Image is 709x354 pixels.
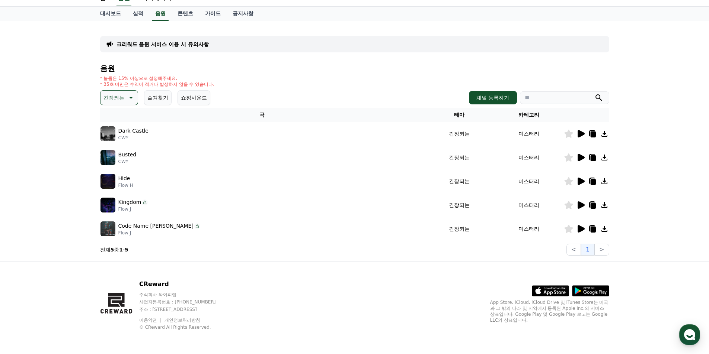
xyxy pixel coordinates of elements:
[100,64,609,72] h4: 음원
[165,318,200,323] a: 개인정보처리방침
[139,280,230,289] p: CReward
[127,7,149,21] a: 실적
[178,90,210,105] button: 쇼핑사운드
[494,108,563,122] th: 카테고리
[424,108,494,122] th: 테마
[494,169,563,193] td: 미스터리
[115,247,124,253] span: 설정
[594,244,609,256] button: >
[100,150,115,165] img: music
[100,108,425,122] th: 곡
[424,146,494,169] td: 긴장되는
[118,175,130,182] p: Hide
[494,122,563,146] td: 미스터리
[118,127,148,135] p: Dark Castle
[424,169,494,193] td: 긴장되는
[100,81,215,87] p: * 35초 미만은 수익이 적거나 발생하지 않을 수 있습니다.
[100,221,115,236] img: music
[2,236,49,254] a: 홈
[49,236,96,254] a: 대화
[494,193,563,217] td: 미스터리
[96,236,143,254] a: 설정
[172,7,199,21] a: 콘텐츠
[111,247,114,253] strong: 5
[581,244,594,256] button: 1
[424,122,494,146] td: 긴장되는
[118,182,133,188] p: Flow H
[139,292,230,298] p: 주식회사 와이피랩
[100,246,128,253] p: 전체 중 -
[100,90,138,105] button: 긴장되는
[139,299,230,305] p: 사업자등록번호 : [PHONE_NUMBER]
[118,206,148,212] p: Flow J
[118,151,137,159] p: Busted
[469,91,517,104] button: 채널 등록하기
[490,299,609,323] p: App Store, iCloud, iCloud Drive 및 iTunes Store는 미국과 그 밖의 나라 및 지역에서 등록된 Apple Inc.의 서비스 상표입니다. Goo...
[116,40,209,48] a: 크리워드 음원 서비스 이용 시 유의사항
[68,247,77,253] span: 대화
[118,159,137,165] p: CWY
[100,198,115,212] img: music
[125,247,128,253] strong: 5
[103,92,124,103] p: 긴장되는
[494,217,563,241] td: 미스터리
[100,75,215,81] p: * 볼륨은 15% 이상으로 설정해주세요.
[100,126,115,141] img: music
[199,7,227,21] a: 가이드
[144,90,172,105] button: 즐겨찾기
[118,198,141,206] p: Kingdom
[152,7,169,21] a: 음원
[100,174,115,189] img: music
[494,146,563,169] td: 미스터리
[139,324,230,330] p: © CReward All Rights Reserved.
[424,193,494,217] td: 긴장되는
[118,222,194,230] p: Code Name [PERSON_NAME]
[118,135,148,141] p: CWY
[227,7,259,21] a: 공지사항
[424,217,494,241] td: 긴장되는
[139,306,230,312] p: 주소 : [STREET_ADDRESS]
[94,7,127,21] a: 대시보드
[118,230,200,236] p: Flow J
[119,247,123,253] strong: 1
[566,244,581,256] button: <
[23,247,28,253] span: 홈
[139,318,163,323] a: 이용약관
